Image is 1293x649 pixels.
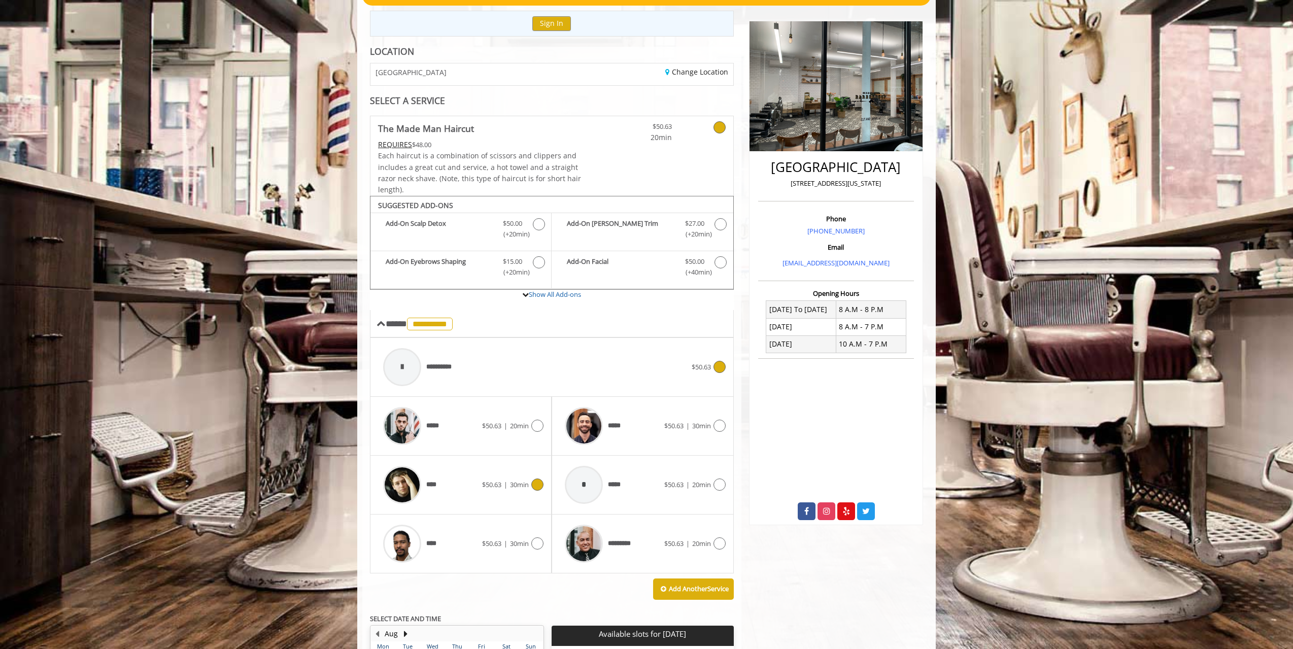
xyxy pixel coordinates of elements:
[557,218,728,242] label: Add-On Beard Trim
[510,539,529,548] span: 30min
[669,584,729,593] b: Add Another Service
[653,578,734,600] button: Add AnotherService
[510,421,529,430] span: 20min
[679,229,709,240] span: (+20min )
[761,178,911,189] p: [STREET_ADDRESS][US_STATE]
[766,318,836,335] td: [DATE]
[503,256,522,267] span: $15.00
[378,200,453,210] b: SUGGESTED ADD-ONS
[761,160,911,175] h2: [GEOGRAPHIC_DATA]
[679,267,709,278] span: (+40min )
[370,45,414,57] b: LOCATION
[532,16,571,31] button: Sign In
[401,628,410,639] button: Next Month
[685,218,704,229] span: $27.00
[686,421,690,430] span: |
[836,301,906,318] td: 8 A.M - 8 P.M
[504,539,507,548] span: |
[378,139,582,150] div: $48.00
[386,218,493,240] b: Add-On Scalp Detox
[498,267,528,278] span: (+20min )
[378,140,412,149] span: This service needs some Advance to be paid before we block your appointment
[376,69,447,76] span: [GEOGRAPHIC_DATA]
[766,301,836,318] td: [DATE] To [DATE]
[482,480,501,489] span: $50.63
[510,480,529,489] span: 30min
[373,628,381,639] button: Previous Month
[503,218,522,229] span: $50.00
[556,630,729,638] p: Available slots for [DATE]
[504,421,507,430] span: |
[378,121,474,135] b: The Made Man Haircut
[612,116,672,143] a: $50.63
[385,628,398,639] button: Aug
[836,335,906,353] td: 10 A.M - 7 P.M
[664,480,684,489] span: $50.63
[370,614,441,623] b: SELECT DATE AND TIME
[766,335,836,353] td: [DATE]
[758,290,914,297] h3: Opening Hours
[692,539,711,548] span: 20min
[692,421,711,430] span: 30min
[529,290,581,299] a: Show All Add-ons
[664,421,684,430] span: $50.63
[686,539,690,548] span: |
[482,421,501,430] span: $50.63
[567,256,674,278] b: Add-On Facial
[567,218,674,240] b: Add-On [PERSON_NAME] Trim
[482,539,501,548] span: $50.63
[836,318,906,335] td: 8 A.M - 7 P.M
[612,132,672,143] span: 20min
[761,244,911,251] h3: Email
[685,256,704,267] span: $50.00
[370,96,734,106] div: SELECT A SERVICE
[557,256,728,280] label: Add-On Facial
[686,480,690,489] span: |
[782,258,890,267] a: [EMAIL_ADDRESS][DOMAIN_NAME]
[664,539,684,548] span: $50.63
[807,226,865,235] a: [PHONE_NUMBER]
[378,151,581,194] span: Each haircut is a combination of scissors and clippers and includes a great cut and service, a ho...
[692,362,711,371] span: $50.63
[370,196,734,290] div: The Made Man Haircut Add-onS
[504,480,507,489] span: |
[498,229,528,240] span: (+20min )
[665,67,728,77] a: Change Location
[376,218,546,242] label: Add-On Scalp Detox
[761,215,911,222] h3: Phone
[386,256,493,278] b: Add-On Eyebrows Shaping
[376,256,546,280] label: Add-On Eyebrows Shaping
[692,480,711,489] span: 20min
